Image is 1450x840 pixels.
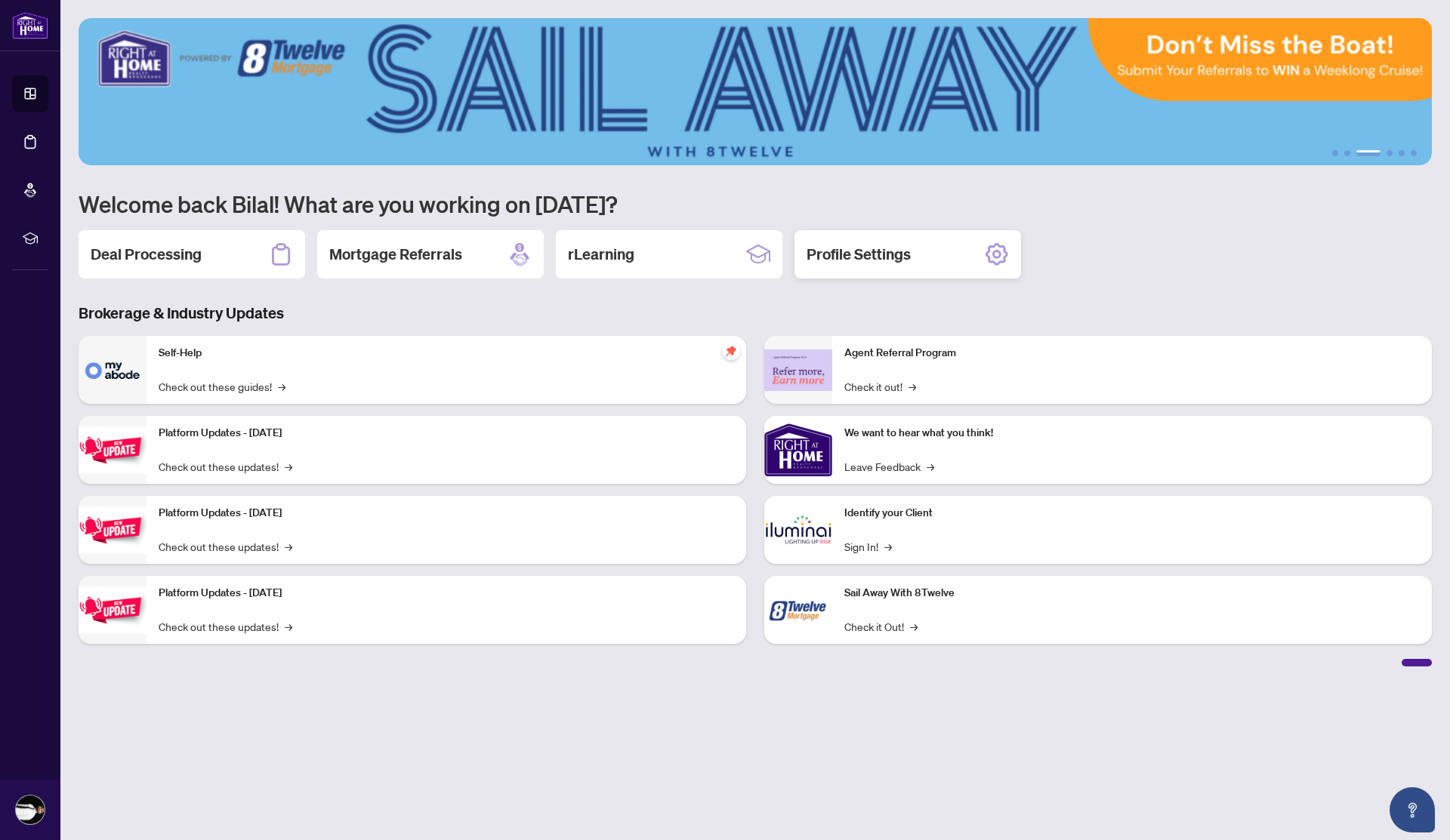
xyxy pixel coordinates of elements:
img: Platform Updates - July 21, 2025 [79,426,147,474]
a: Check out these updates!→ [159,538,292,555]
img: Slide 2 [79,18,1432,165]
span: → [909,378,916,395]
span: → [285,538,292,555]
span: pushpin [722,342,740,360]
span: → [910,618,918,635]
img: Sail Away With 8Twelve [764,576,832,644]
img: Identify your Client [764,496,832,564]
span: → [278,378,285,395]
p: Platform Updates - [DATE] [159,585,734,602]
h1: Welcome back Bilal! What are you working on [DATE]? [79,189,1432,218]
button: 2 [1344,150,1350,156]
button: Open asap [1390,787,1435,832]
p: Sail Away With 8Twelve [844,585,1420,602]
h2: Deal Processing [91,244,202,265]
p: Self-Help [159,345,734,362]
img: Platform Updates - July 8, 2025 [79,506,147,554]
p: We want to hear what you think! [844,425,1420,442]
button: 4 [1387,150,1393,156]
a: Check out these updates!→ [159,618,292,635]
img: Self-Help [79,336,147,404]
a: Check it out!→ [844,378,916,395]
img: logo [12,11,48,39]
h2: Mortgage Referrals [329,244,462,265]
button: 6 [1411,150,1417,156]
p: Platform Updates - [DATE] [159,425,734,442]
button: 1 [1332,150,1338,156]
span: → [285,458,292,475]
a: Sign In!→ [844,538,892,555]
a: Check out these updates!→ [159,458,292,475]
span: → [285,618,292,635]
a: Leave Feedback→ [844,458,934,475]
h2: rLearning [568,244,634,265]
button: 5 [1399,150,1405,156]
span: → [927,458,934,475]
a: Check it Out!→ [844,618,918,635]
p: Agent Referral Program [844,345,1420,362]
h2: Profile Settings [807,244,911,265]
span: → [884,538,892,555]
p: Identify your Client [844,505,1420,522]
button: 3 [1356,150,1381,156]
img: Profile Icon [16,795,45,824]
img: Platform Updates - June 23, 2025 [79,586,147,634]
h3: Brokerage & Industry Updates [79,303,1432,324]
p: Platform Updates - [DATE] [159,505,734,522]
a: Check out these guides!→ [159,378,285,395]
img: Agent Referral Program [764,349,832,391]
img: We want to hear what you think! [764,416,832,484]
